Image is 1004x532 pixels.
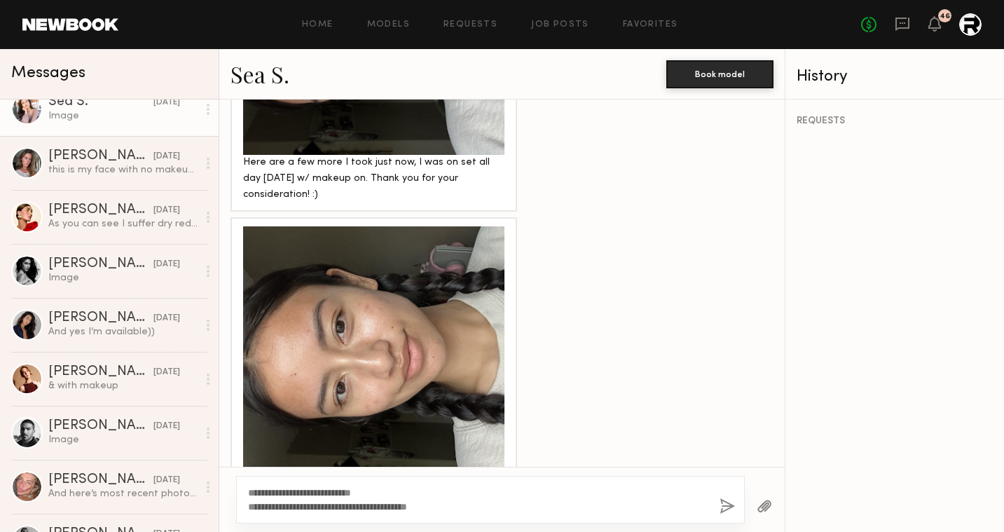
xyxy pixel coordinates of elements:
[48,217,198,231] div: As you can see I suffer dry red blemishes around my nose and lower chin. Please let me know if yo...
[443,20,497,29] a: Requests
[48,487,198,500] div: And here’s most recent photo shoot as well
[302,20,333,29] a: Home
[48,311,153,325] div: [PERSON_NAME]
[48,325,198,339] div: And yes I’m available))
[48,149,153,163] div: [PERSON_NAME]
[48,203,153,217] div: [PERSON_NAME]
[11,65,85,81] span: Messages
[797,69,993,85] div: History
[153,312,180,325] div: [DATE]
[153,96,180,109] div: [DATE]
[48,365,153,379] div: [PERSON_NAME]
[153,366,180,379] div: [DATE]
[666,67,773,79] a: Book model
[243,155,504,203] div: Here are a few more I took just now, I was on set all day [DATE] w/ makeup on. Thank you for your...
[153,474,180,487] div: [DATE]
[153,150,180,163] div: [DATE]
[48,419,153,433] div: [PERSON_NAME]
[531,20,589,29] a: Job Posts
[48,473,153,487] div: [PERSON_NAME]
[153,420,180,433] div: [DATE]
[48,163,198,177] div: this is my face with no makeup on
[367,20,410,29] a: Models
[797,116,993,126] div: REQUESTS
[231,59,289,89] a: Sea S.
[153,258,180,271] div: [DATE]
[623,20,678,29] a: Favorites
[48,109,198,123] div: Image
[940,13,950,20] div: 46
[48,379,198,393] div: & with makeup
[153,204,180,217] div: [DATE]
[48,95,153,109] div: Sea S.
[48,433,198,446] div: Image
[48,257,153,271] div: [PERSON_NAME]
[48,271,198,285] div: Image
[666,60,773,88] button: Book model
